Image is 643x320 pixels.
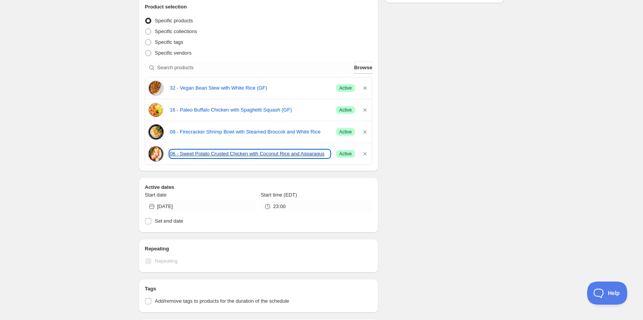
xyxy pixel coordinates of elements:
[587,282,628,305] iframe: Toggle Customer Support
[170,84,330,92] a: 32 - Vegan Bean Stew with White Rice (GF)
[145,285,372,293] h2: Tags
[261,192,297,198] span: Start time (EDT)
[155,258,177,264] span: Repeating
[170,128,330,136] a: 08 - Firecracker Shrimp Bowl with Steamed Broccoli and White Rice
[157,62,353,74] input: Search products
[339,151,352,157] span: Active
[354,62,372,74] button: Browse
[155,39,183,45] span: Specific tags
[339,107,352,113] span: Active
[148,102,164,118] img: 16 - Paleo Buffalo Chicken with Spaghetti Squash (GF)
[145,3,372,11] h2: Product selection
[145,245,372,253] h2: Repeating
[155,18,193,23] span: Specific products
[170,150,330,158] a: 06 - Sweet Potato Crusted Chicken with Coconut Rice and Asparagus
[145,183,372,191] h2: Active dates
[339,129,352,135] span: Active
[155,218,183,224] span: Set end date
[155,50,191,56] span: Specific vendors
[145,192,166,198] span: Start date
[354,64,372,72] span: Browse
[170,106,330,114] a: 16 - Paleo Buffalo Chicken with Spaghetti Squash (GF)
[155,28,197,34] span: Specific collections
[339,85,352,91] span: Active
[155,298,289,304] span: Add/remove tags to products for the duration of the schedule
